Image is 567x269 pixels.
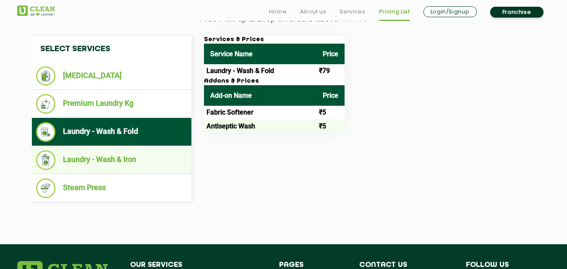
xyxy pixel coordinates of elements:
[36,150,56,170] img: Laundry - Wash & Iron
[204,119,316,133] td: Antiseptic Wash
[36,94,56,114] img: Premium Laundry Kg
[36,178,56,198] img: Steam Press
[204,36,345,44] h3: Services & Prices
[204,106,316,119] td: Fabric Softener
[316,119,345,133] td: ₹5
[36,150,187,170] li: Laundry - Wash & Iron
[36,122,187,142] li: Laundry - Wash & Fold
[36,122,56,142] img: Laundry - Wash & Fold
[36,178,187,198] li: Steam Press
[490,7,543,18] a: Franchise
[269,7,287,17] a: Home
[204,78,345,85] h3: Addons & Prices
[316,64,345,78] td: ₹79
[32,36,191,62] h4: Select Services
[316,106,345,119] td: ₹5
[300,7,326,17] a: About us
[204,85,316,106] th: Add-on Name
[17,5,55,16] img: UClean Laundry and Dry Cleaning
[316,44,345,64] th: Price
[423,6,477,17] a: Login/Signup
[340,7,365,17] a: Services
[204,64,316,78] td: Laundry - Wash & Fold
[204,44,316,64] th: Service Name
[36,94,187,114] li: Premium Laundry Kg
[379,7,410,17] a: Pricing List
[316,85,345,106] th: Price
[36,66,56,86] img: Dry Cleaning
[36,66,187,86] li: [MEDICAL_DATA]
